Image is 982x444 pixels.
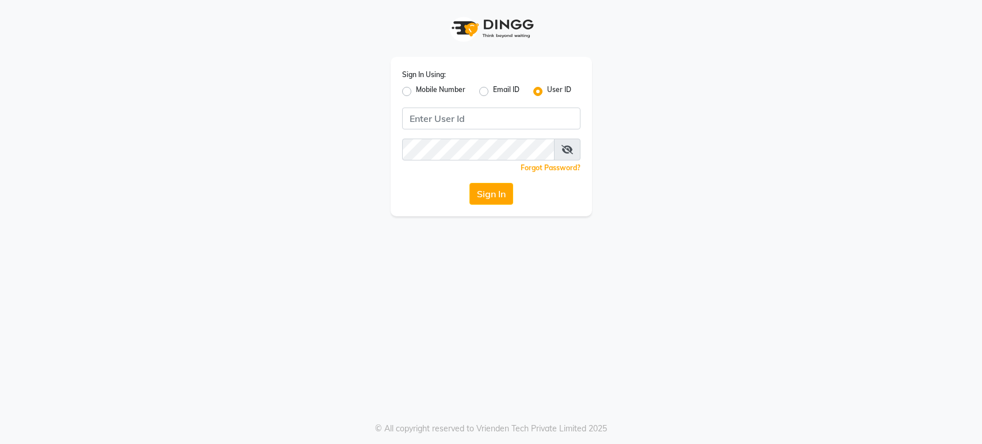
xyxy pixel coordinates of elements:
label: Mobile Number [416,85,465,98]
a: Forgot Password? [521,163,580,172]
input: Username [402,108,580,129]
label: Email ID [493,85,519,98]
img: logo1.svg [445,12,537,45]
label: Sign In Using: [402,70,446,80]
label: User ID [547,85,571,98]
button: Sign In [469,183,513,205]
input: Username [402,139,555,160]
